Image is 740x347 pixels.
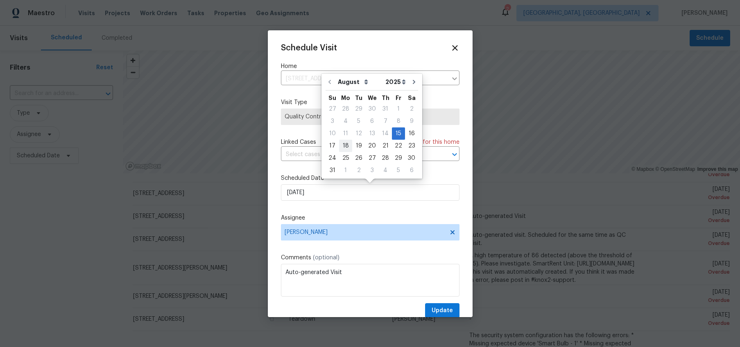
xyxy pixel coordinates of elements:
div: 28 [339,103,352,115]
span: Close [450,43,459,52]
button: Update [425,303,459,318]
div: 30 [405,152,418,164]
div: Thu Aug 28 2025 [379,152,392,164]
div: Sat Aug 16 2025 [405,127,418,140]
div: Fri Aug 29 2025 [392,152,405,164]
div: Fri Sep 05 2025 [392,164,405,177]
div: Sun Jul 27 2025 [326,103,339,115]
div: 7 [379,116,392,127]
abbr: Friday [396,95,401,101]
label: Visit Type [281,98,459,107]
div: 14 [379,128,392,139]
div: Sun Aug 17 2025 [326,140,339,152]
div: 5 [392,165,405,176]
div: Sun Aug 03 2025 [326,115,339,127]
div: 21 [379,140,392,152]
div: 5 [352,116,365,127]
div: Wed Sep 03 2025 [365,164,379,177]
div: 9 [405,116,418,127]
div: 16 [405,128,418,139]
div: Sat Sep 06 2025 [405,164,418,177]
div: 24 [326,152,339,164]
select: Year [383,76,408,88]
div: 31 [326,165,339,176]
div: 1 [339,165,352,176]
abbr: Tuesday [355,95,362,101]
div: 27 [326,103,339,115]
input: Enter in an address [281,73,447,85]
label: Home [281,62,459,70]
abbr: Wednesday [368,95,377,101]
label: Comments [281,254,459,262]
div: Sun Aug 10 2025 [326,127,339,140]
div: 23 [405,140,418,152]
span: Update [432,306,453,316]
div: 4 [339,116,352,127]
div: Mon Sep 01 2025 [339,164,352,177]
div: 15 [392,128,405,139]
div: 10 [326,128,339,139]
div: Wed Jul 30 2025 [365,103,379,115]
div: Fri Aug 01 2025 [392,103,405,115]
div: 4 [379,165,392,176]
div: 25 [339,152,352,164]
div: Wed Aug 20 2025 [365,140,379,152]
div: Thu Aug 07 2025 [379,115,392,127]
div: 13 [365,128,379,139]
abbr: Monday [341,95,350,101]
div: Fri Aug 22 2025 [392,140,405,152]
div: Fri Aug 08 2025 [392,115,405,127]
div: 3 [326,116,339,127]
div: 12 [352,128,365,139]
label: Assignee [281,214,459,222]
div: 6 [405,165,418,176]
div: Fri Aug 15 2025 [392,127,405,140]
div: Tue Aug 05 2025 [352,115,365,127]
input: Select cases [281,148,437,161]
div: 29 [392,152,405,164]
div: Sat Aug 30 2025 [405,152,418,164]
div: Mon Aug 11 2025 [339,127,352,140]
span: [PERSON_NAME] [285,229,445,236]
div: 2 [352,165,365,176]
div: Mon Jul 28 2025 [339,103,352,115]
div: 19 [352,140,365,152]
div: 17 [326,140,339,152]
div: 18 [339,140,352,152]
textarea: Auto-generated Visit [281,264,459,297]
div: 30 [365,103,379,115]
div: Sat Aug 23 2025 [405,140,418,152]
div: 29 [352,103,365,115]
div: Tue Jul 29 2025 [352,103,365,115]
button: Open [449,149,460,160]
div: Sun Aug 31 2025 [326,164,339,177]
span: (optional) [313,255,339,261]
div: Thu Jul 31 2025 [379,103,392,115]
abbr: Saturday [408,95,416,101]
div: Mon Aug 18 2025 [339,140,352,152]
span: Quality Control [285,113,456,121]
div: 28 [379,152,392,164]
div: 11 [339,128,352,139]
div: Wed Aug 13 2025 [365,127,379,140]
label: Scheduled Date [281,174,459,182]
div: Tue Sep 02 2025 [352,164,365,177]
div: 20 [365,140,379,152]
div: Sat Aug 09 2025 [405,115,418,127]
div: Wed Aug 27 2025 [365,152,379,164]
div: 26 [352,152,365,164]
div: Tue Aug 12 2025 [352,127,365,140]
div: Tue Aug 19 2025 [352,140,365,152]
div: 27 [365,152,379,164]
div: Sat Aug 02 2025 [405,103,418,115]
div: 1 [392,103,405,115]
div: Mon Aug 04 2025 [339,115,352,127]
select: Month [336,76,383,88]
span: Linked Cases [281,138,316,146]
div: 6 [365,116,379,127]
div: Thu Aug 14 2025 [379,127,392,140]
div: 2 [405,103,418,115]
button: Go to next month [408,74,420,90]
button: Go to previous month [324,74,336,90]
span: Schedule Visit [281,44,337,52]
